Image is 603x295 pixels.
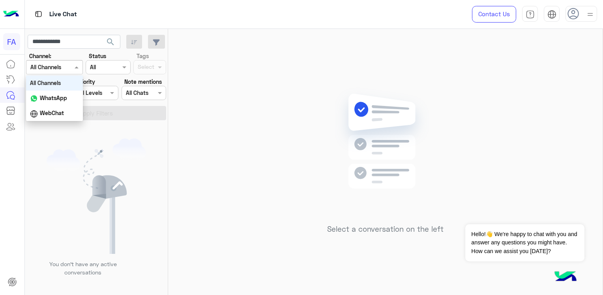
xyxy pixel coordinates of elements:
[30,110,38,118] img: WebChat
[101,35,120,52] button: search
[472,6,516,23] a: Contact Us
[49,9,77,20] p: Live Chat
[29,52,51,60] label: Channel:
[327,225,444,234] h5: Select a conversation on the left
[328,87,442,219] img: no messages
[465,224,584,261] span: Hello!👋 We're happy to chat with you and answer any questions you might have. How can we assist y...
[40,110,64,116] b: WebChat
[3,33,20,50] div: FA
[30,95,38,102] img: WhatsApp
[522,6,538,23] a: tab
[585,9,595,19] img: profile
[3,6,19,23] img: Logo
[526,10,535,19] img: tab
[552,263,579,291] img: hulul-logo.png
[77,78,95,86] label: Priority
[30,79,61,86] b: All Channels
[40,95,67,101] b: WhatsApp
[26,106,166,120] button: Apply Filters
[26,76,83,121] ng-dropdown-panel: Options list
[106,37,115,47] span: search
[547,10,556,19] img: tab
[124,78,162,86] label: Note mentions
[47,138,146,254] img: empty users
[43,260,123,277] p: You don’t have any active conversations
[34,9,43,19] img: tab
[89,52,106,60] label: Status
